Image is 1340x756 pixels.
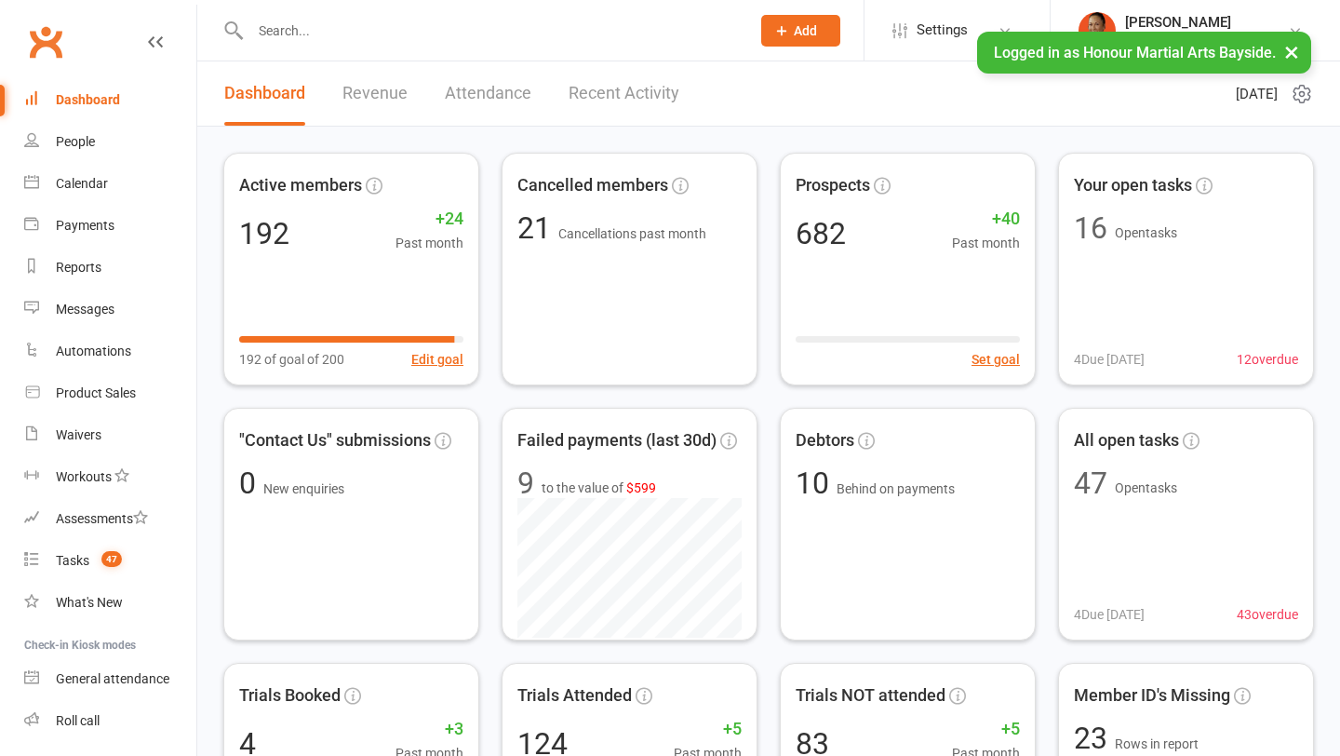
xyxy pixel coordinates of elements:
div: [PERSON_NAME] [1125,14,1288,31]
input: Search... [245,18,737,44]
a: General attendance kiosk mode [24,658,196,700]
span: Active members [239,172,362,199]
span: 4 Due [DATE] [1074,349,1145,370]
span: Rows in report [1115,736,1199,751]
a: Dashboard [24,79,196,121]
a: Dashboard [224,61,305,126]
a: People [24,121,196,163]
span: Behind on payments [837,481,955,496]
span: 23 [1074,721,1115,756]
div: Payments [56,218,114,233]
div: Calendar [56,176,108,191]
div: Workouts [56,469,112,484]
div: Assessments [56,511,148,526]
span: New enquiries [263,481,344,496]
span: 47 [101,551,122,567]
div: 192 [239,219,289,249]
div: 682 [796,219,846,249]
span: 10 [796,466,837,501]
div: General attendance [56,671,169,686]
span: Past month [395,233,463,253]
div: Waivers [56,427,101,442]
a: What's New [24,582,196,624]
span: 4 Due [DATE] [1074,604,1145,625]
a: Calendar [24,163,196,205]
div: 47 [1074,468,1107,498]
span: $599 [626,480,656,495]
div: 16 [1074,213,1107,243]
span: 12 overdue [1237,349,1298,370]
button: Edit goal [411,349,463,370]
a: Recent Activity [569,61,679,126]
span: Open tasks [1115,225,1177,240]
span: "Contact Us" submissions [239,427,431,454]
span: Your open tasks [1074,172,1192,199]
span: All open tasks [1074,427,1179,454]
span: +40 [952,206,1020,233]
a: Workouts [24,456,196,498]
span: Cancellations past month [558,226,706,241]
div: Automations [56,344,131,358]
div: Reports [56,260,101,275]
span: Settings [917,9,968,51]
span: Trials Attended [517,682,632,709]
a: Product Sales [24,372,196,414]
a: Tasks 47 [24,540,196,582]
div: Tasks [56,553,89,568]
div: Messages [56,302,114,317]
span: 192 of goal of 200 [239,349,344,370]
div: People [56,134,95,149]
span: [DATE] [1236,83,1278,105]
a: Clubworx [22,19,69,65]
span: Trials NOT attended [796,682,945,709]
div: Product Sales [56,385,136,400]
a: Revenue [342,61,408,126]
span: Debtors [796,427,854,454]
div: Roll call [56,713,100,728]
a: Reports [24,247,196,289]
span: Failed payments (last 30d) [517,427,717,454]
span: 0 [239,466,263,501]
div: Dashboard [56,92,120,107]
a: Assessments [24,498,196,540]
div: Honour Martial Arts Bayside [1125,31,1288,47]
a: Roll call [24,700,196,742]
span: Member ID's Missing [1074,682,1230,709]
div: What's New [56,595,123,610]
a: Payments [24,205,196,247]
span: Prospects [796,172,870,199]
button: Add [761,15,840,47]
span: Add [794,23,817,38]
span: Past month [952,233,1020,253]
span: Open tasks [1115,480,1177,495]
span: +5 [674,716,742,743]
a: Automations [24,331,196,372]
a: Messages [24,289,196,331]
div: 9 [517,468,534,498]
span: to the value of [542,478,656,498]
span: +24 [395,206,463,233]
a: Waivers [24,414,196,456]
span: +5 [952,716,1020,743]
img: thumb_image1722232694.png [1079,12,1116,49]
span: Cancelled members [517,172,668,199]
a: Attendance [445,61,531,126]
button: Set goal [971,349,1020,370]
span: 43 overdue [1237,604,1298,625]
span: Trials Booked [239,682,341,709]
span: 21 [517,210,558,246]
button: × [1275,32,1308,72]
span: Logged in as Honour Martial Arts Bayside. [994,44,1276,61]
span: +3 [395,716,463,743]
